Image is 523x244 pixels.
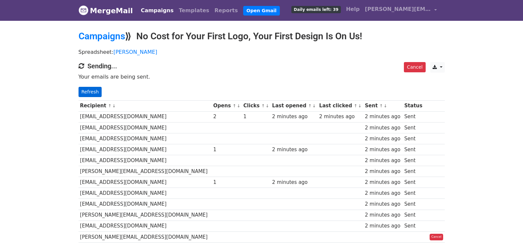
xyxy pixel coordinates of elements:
[213,146,240,154] div: 1
[272,146,316,154] div: 2 minutes ago
[365,211,401,219] div: 2 minutes ago
[79,231,212,242] td: [PERSON_NAME][EMAIL_ADDRESS][DOMAIN_NAME]
[403,144,425,155] td: Sent
[403,221,425,231] td: Sent
[212,4,241,17] a: Reports
[403,111,425,122] td: Sent
[312,103,316,108] a: ↓
[403,122,425,133] td: Sent
[79,122,212,133] td: [EMAIL_ADDRESS][DOMAIN_NAME]
[365,135,401,143] div: 2 minutes ago
[379,103,383,108] a: ↑
[404,62,425,72] a: Cancel
[365,168,401,175] div: 2 minutes ago
[365,157,401,164] div: 2 minutes ago
[79,111,212,122] td: [EMAIL_ADDRESS][DOMAIN_NAME]
[384,103,387,108] a: ↓
[261,103,265,108] a: ↑
[79,31,125,42] a: Campaigns
[365,190,401,197] div: 2 minutes ago
[362,3,440,18] a: [PERSON_NAME][EMAIL_ADDRESS][DOMAIN_NAME]
[319,113,362,121] div: 2 minutes ago
[403,210,425,221] td: Sent
[79,4,133,17] a: MergeMail
[272,113,316,121] div: 2 minutes ago
[289,3,343,16] a: Daily emails left: 39
[358,103,362,108] a: ↓
[79,210,212,221] td: [PERSON_NAME][EMAIL_ADDRESS][DOMAIN_NAME]
[108,103,112,108] a: ↑
[308,103,312,108] a: ↑
[365,146,401,154] div: 2 minutes ago
[272,179,316,186] div: 2 minutes ago
[79,144,212,155] td: [EMAIL_ADDRESS][DOMAIN_NAME]
[212,100,242,111] th: Opens
[233,103,236,108] a: ↑
[271,100,318,111] th: Last opened
[365,179,401,186] div: 2 minutes ago
[79,133,212,144] td: [EMAIL_ADDRESS][DOMAIN_NAME]
[318,100,363,111] th: Last clicked
[138,4,176,17] a: Campaigns
[176,4,212,17] a: Templates
[365,200,401,208] div: 2 minutes ago
[242,100,271,111] th: Clicks
[114,49,157,55] a: [PERSON_NAME]
[243,6,280,16] a: Open Gmail
[363,100,403,111] th: Sent
[244,113,269,121] div: 1
[403,100,425,111] th: Status
[365,5,431,13] span: [PERSON_NAME][EMAIL_ADDRESS][DOMAIN_NAME]
[79,166,212,177] td: [PERSON_NAME][EMAIL_ADDRESS][DOMAIN_NAME]
[79,31,445,42] h2: ⟫ No Cost for Your First Logo, Your First Design Is On Us!
[112,103,116,108] a: ↓
[79,100,212,111] th: Recipient
[79,188,212,199] td: [EMAIL_ADDRESS][DOMAIN_NAME]
[403,199,425,210] td: Sent
[79,49,445,55] p: Spreadsheet:
[79,177,212,188] td: [EMAIL_ADDRESS][DOMAIN_NAME]
[354,103,357,108] a: ↑
[343,3,362,16] a: Help
[403,133,425,144] td: Sent
[79,221,212,231] td: [EMAIL_ADDRESS][DOMAIN_NAME]
[266,103,269,108] a: ↓
[79,155,212,166] td: [EMAIL_ADDRESS][DOMAIN_NAME]
[403,188,425,199] td: Sent
[365,124,401,132] div: 2 minutes ago
[79,199,212,210] td: [EMAIL_ADDRESS][DOMAIN_NAME]
[403,155,425,166] td: Sent
[79,87,102,97] a: Refresh
[213,113,240,121] div: 2
[430,234,443,240] a: Cancel
[403,177,425,188] td: Sent
[365,113,401,121] div: 2 minutes ago
[291,6,341,13] span: Daily emails left: 39
[79,73,445,80] p: Your emails are being sent.
[403,166,425,177] td: Sent
[365,222,401,230] div: 2 minutes ago
[490,212,523,244] iframe: Chat Widget
[79,62,445,70] h4: Sending...
[213,179,240,186] div: 1
[237,103,241,108] a: ↓
[79,5,88,15] img: MergeMail logo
